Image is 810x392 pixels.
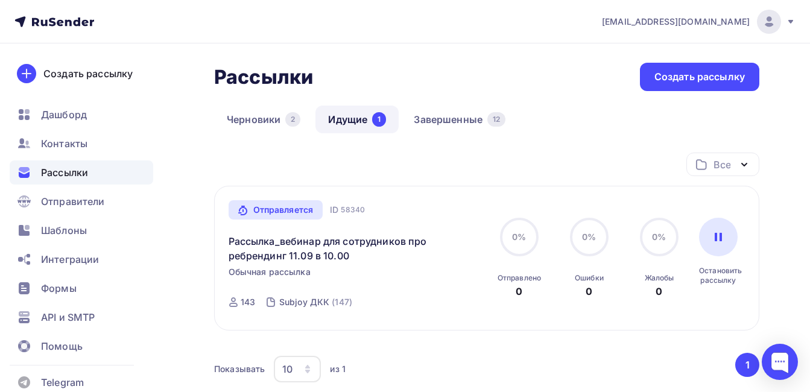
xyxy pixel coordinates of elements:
span: Шаблоны [41,223,87,238]
span: [EMAIL_ADDRESS][DOMAIN_NAME] [602,16,750,28]
span: Рассылки [41,165,88,180]
div: 0 [516,284,522,299]
a: Отправители [10,189,153,213]
div: (147) [332,296,352,308]
span: Контакты [41,136,87,151]
span: 0% [652,232,666,242]
div: Создать рассылку [43,66,133,81]
a: Завершенные12 [401,106,518,133]
span: Формы [41,281,77,296]
a: Идущие1 [315,106,399,133]
span: API и SMTP [41,310,95,324]
div: Subjoy ДКК [279,296,329,308]
div: 1 [372,112,386,127]
a: Дашборд [10,103,153,127]
div: 2 [285,112,300,127]
span: Telegram [41,375,84,390]
div: Ошибки [575,273,604,283]
div: 143 [241,296,255,308]
div: Создать рассылку [654,70,745,84]
a: Рассылки [10,160,153,185]
div: 0 [656,284,662,299]
span: 58340 [341,204,365,216]
h2: Рассылки [214,65,313,89]
span: Интеграции [41,252,99,267]
span: 0% [582,232,596,242]
button: Все [686,153,759,176]
div: Жалобы [645,273,674,283]
span: ID [330,204,338,216]
span: Помощь [41,339,83,353]
div: Показывать [214,363,265,375]
ul: Pagination [733,353,760,377]
a: Черновики2 [214,106,313,133]
span: 0% [512,232,526,242]
div: 10 [282,362,293,376]
button: 10 [273,355,321,383]
a: Отправляется [229,200,323,220]
a: Контакты [10,131,153,156]
button: Go to page 1 [735,353,759,377]
div: 0 [586,284,592,299]
span: Дашборд [41,107,87,122]
a: [EMAIL_ADDRESS][DOMAIN_NAME] [602,10,796,34]
span: Отправители [41,194,105,209]
div: Отправлено [498,273,541,283]
span: Обычная рассылка [229,266,311,278]
div: из 1 [330,363,346,375]
a: Subjoy ДКК (147) [278,292,353,312]
div: 12 [487,112,505,127]
div: Все [713,157,730,172]
a: Рассылка_вебинар для сотрудников про ребрендинг 11.09 в 10.00 [229,234,435,263]
div: Остановить рассылку [699,266,738,285]
a: Формы [10,276,153,300]
a: Шаблоны [10,218,153,242]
